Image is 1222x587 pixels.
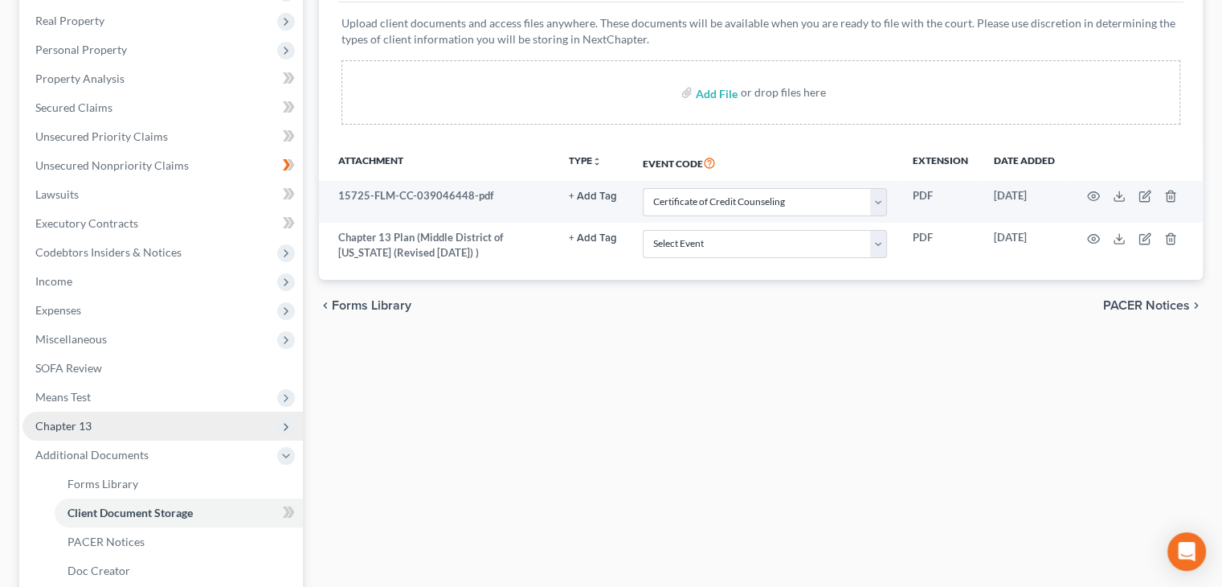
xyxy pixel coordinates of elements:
span: Expenses [35,303,81,317]
a: Property Analysis [22,64,303,93]
th: Date added [981,144,1068,181]
a: Doc Creator [55,556,303,585]
span: Property Analysis [35,72,125,85]
th: Event Code [630,144,900,181]
a: Client Document Storage [55,499,303,527]
div: or drop files here [741,84,826,101]
button: TYPEunfold_more [569,156,602,166]
a: PACER Notices [55,527,303,556]
span: Additional Documents [35,448,149,462]
span: Doc Creator [67,564,130,577]
button: chevron_left Forms Library [319,299,411,312]
div: Open Intercom Messenger [1167,532,1206,571]
button: + Add Tag [569,191,617,202]
button: + Add Tag [569,233,617,244]
span: Codebtors Insiders & Notices [35,245,182,259]
a: Forms Library [55,470,303,499]
a: + Add Tag [569,188,617,203]
a: Lawsuits [22,180,303,209]
span: Forms Library [332,299,411,312]
a: Secured Claims [22,93,303,122]
p: Upload client documents and access files anywhere. These documents will be available when you are... [341,15,1180,47]
span: Unsecured Nonpriority Claims [35,158,189,172]
th: Attachment [319,144,556,181]
span: Client Document Storage [67,506,193,519]
a: Executory Contracts [22,209,303,238]
span: Chapter 13 [35,419,92,433]
a: SOFA Review [22,354,303,383]
td: [DATE] [981,181,1068,223]
span: Income [35,274,72,288]
a: Unsecured Nonpriority Claims [22,151,303,180]
span: PACER Notices [1103,299,1190,312]
span: Forms Library [67,477,138,491]
span: PACER Notices [67,535,145,548]
span: Unsecured Priority Claims [35,129,168,143]
td: [DATE] [981,223,1068,267]
td: Chapter 13 Plan (Middle District of [US_STATE] (Revised [DATE]) ) [319,223,556,267]
span: Real Property [35,14,104,27]
span: Miscellaneous [35,332,107,346]
td: PDF [900,223,981,267]
span: Secured Claims [35,101,112,114]
span: Means Test [35,390,91,404]
span: Lawsuits [35,187,79,201]
td: 15725-FLM-CC-039046448-pdf [319,181,556,223]
i: unfold_more [592,157,602,166]
i: chevron_right [1190,299,1203,312]
th: Extension [900,144,981,181]
button: PACER Notices chevron_right [1103,299,1203,312]
a: Unsecured Priority Claims [22,122,303,151]
td: PDF [900,181,981,223]
i: chevron_left [319,299,332,312]
span: SOFA Review [35,361,102,375]
a: + Add Tag [569,230,617,245]
span: Executory Contracts [35,216,138,230]
span: Personal Property [35,43,127,56]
